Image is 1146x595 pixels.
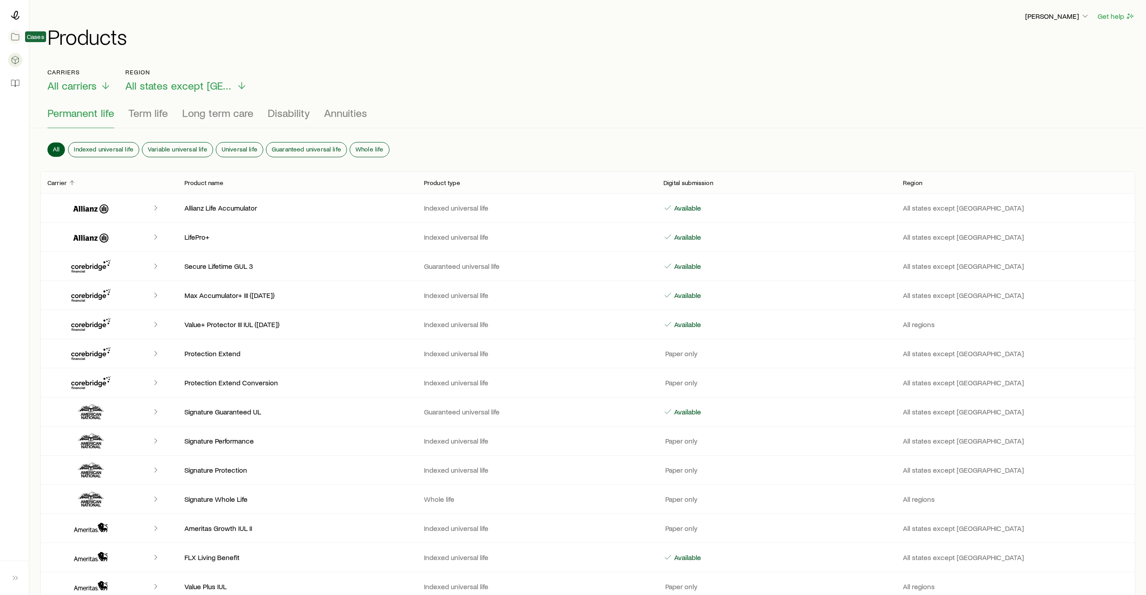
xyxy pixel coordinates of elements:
p: All states except [GEOGRAPHIC_DATA] [903,262,1128,271]
p: Paper only [663,436,697,445]
p: Indexed universal life [424,466,649,474]
p: Secure Lifetime GUL 3 [184,262,410,271]
p: Indexed universal life [424,320,649,329]
button: CarriersAll carriers [47,69,111,92]
span: Indexed universal life [74,146,133,153]
p: Indexed universal life [424,582,649,591]
p: Signature Performance [184,436,410,445]
button: RegionAll states except [GEOGRAPHIC_DATA] [125,69,247,92]
p: LifePro+ [184,233,410,241]
p: All states except [GEOGRAPHIC_DATA] [903,378,1128,387]
p: Paper only [663,495,697,504]
p: All states except [GEOGRAPHIC_DATA] [903,466,1128,474]
p: Available [672,233,701,241]
p: Available [672,203,701,212]
p: Paper only [663,378,697,387]
p: Value+ Protector III IUL ([DATE]) [184,320,410,329]
p: Signature Protection [184,466,410,474]
span: Whole life [355,146,384,153]
p: Protection Extend [184,349,410,358]
p: All states except [GEOGRAPHIC_DATA] [903,407,1128,416]
p: Whole life [424,495,649,504]
p: Indexed universal life [424,291,649,300]
p: Protection Extend Conversion [184,378,410,387]
p: Available [672,553,701,562]
p: Available [672,291,701,300]
p: Signature Guaranteed UL [184,407,410,416]
p: All states except [GEOGRAPHIC_DATA] [903,233,1128,241]
button: Indexed universal life [68,142,139,157]
span: Term life [128,107,168,119]
p: All regions [903,320,1128,329]
p: Carrier [47,179,67,186]
p: Value Plus IUL [184,582,410,591]
span: Cases [27,33,44,40]
p: Available [672,320,701,329]
p: Paper only [663,524,697,533]
p: All states except [GEOGRAPHIC_DATA] [903,291,1128,300]
p: Digital submission [663,179,713,186]
p: Indexed universal life [424,203,649,212]
p: [PERSON_NAME] [1025,12,1090,21]
div: Product types [47,107,1128,128]
p: Indexed universal life [424,349,649,358]
p: Signature Whole Life [184,495,410,504]
button: [PERSON_NAME] [1025,11,1090,22]
span: Guaranteed universal life [272,146,341,153]
button: Guaranteed universal life [266,142,346,157]
p: All regions [903,495,1128,504]
p: All regions [903,582,1128,591]
p: Indexed universal life [424,553,649,562]
span: Annuities [324,107,367,119]
h1: Products [47,26,1135,47]
button: All [47,142,65,157]
p: All states except [GEOGRAPHIC_DATA] [903,524,1128,533]
p: Guaranteed universal life [424,407,649,416]
p: All states except [GEOGRAPHIC_DATA] [903,203,1128,212]
p: Indexed universal life [424,436,649,445]
p: Available [672,262,701,271]
p: Paper only [663,349,697,358]
p: Ameritas Growth IUL II [184,524,410,533]
p: All states except [GEOGRAPHIC_DATA] [903,436,1128,445]
span: Long term care [182,107,253,119]
span: All states except [GEOGRAPHIC_DATA] [125,79,233,92]
p: Allianz Life Accumulator [184,203,410,212]
p: FLX Living Benefit [184,553,410,562]
p: Paper only [663,582,697,591]
p: Available [672,407,701,416]
p: Indexed universal life [424,524,649,533]
span: Disability [268,107,310,119]
p: Region [125,69,247,76]
p: All states except [GEOGRAPHIC_DATA] [903,553,1128,562]
p: All states except [GEOGRAPHIC_DATA] [903,349,1128,358]
p: Carriers [47,69,111,76]
button: Whole life [350,142,389,157]
p: Product name [184,179,223,186]
p: Paper only [663,466,697,474]
p: Indexed universal life [424,233,649,241]
button: Universal life [216,142,263,157]
button: Variable universal life [142,142,213,157]
button: Get help [1097,11,1135,22]
span: All [53,146,60,153]
p: Region [903,179,922,186]
p: Max Accumulator+ III ([DATE]) [184,291,410,300]
p: Product type [424,179,460,186]
span: Universal life [222,146,257,153]
p: Indexed universal life [424,378,649,387]
span: Permanent life [47,107,114,119]
span: Variable universal life [148,146,207,153]
p: Guaranteed universal life [424,262,649,271]
span: All carriers [47,79,97,92]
